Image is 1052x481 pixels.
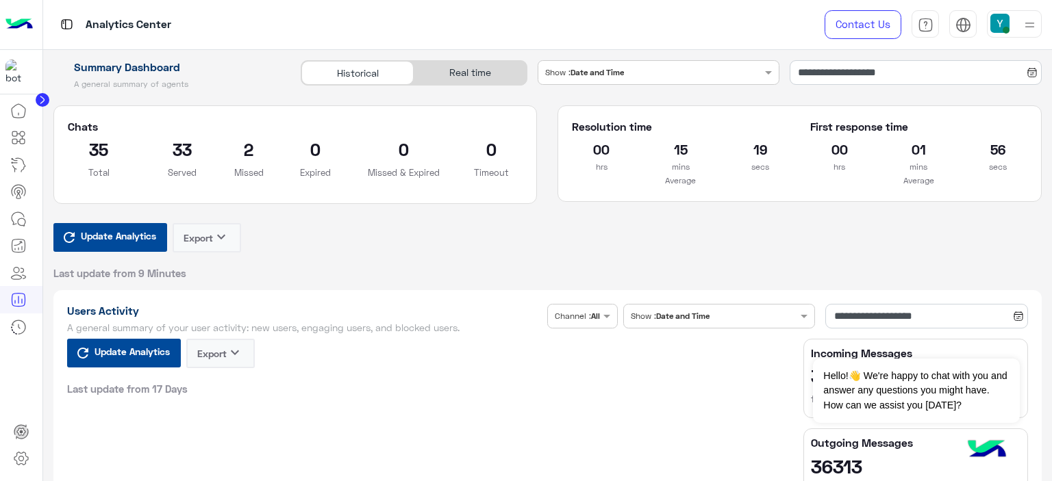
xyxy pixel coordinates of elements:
[811,392,1020,406] h6: from [DATE] To [DATE]
[368,138,440,160] h2: 0
[968,160,1027,174] p: secs
[571,67,624,77] b: Date and Time
[284,166,347,179] p: Expired
[53,79,286,90] h5: A general summary of agents
[810,174,1027,187] p: Average
[810,120,1027,133] h5: First response time
[811,436,1020,450] h5: Outgoing Messages
[186,339,255,368] button: Exportkeyboard_arrow_down
[460,138,523,160] h2: 0
[572,174,789,187] p: Average
[68,120,523,133] h5: Chats
[572,160,631,174] p: hrs
[656,311,710,321] b: Date and Time
[5,60,30,84] img: 317874714732967
[5,10,33,39] img: Logo
[460,166,523,179] p: Timeout
[825,10,901,39] a: Contact Us
[918,17,934,33] img: tab
[912,10,939,39] a: tab
[811,346,1020,360] h5: Incoming Messages
[414,61,526,85] div: Real time
[234,166,264,179] p: Missed
[67,382,188,395] span: Last update from 17 Days
[572,138,631,160] h2: 00
[67,339,181,367] button: Update Analytics
[889,138,948,160] h2: 01
[811,455,1020,477] h2: 36313
[1021,16,1038,34] img: profile
[968,138,1027,160] h2: 56
[151,166,214,179] p: Served
[810,138,869,160] h2: 00
[731,160,790,174] p: secs
[811,365,1020,387] h2: 31017
[813,359,1019,423] span: Hello!👋 We're happy to chat with you and answer any questions you might have. How can we assist y...
[86,16,171,34] p: Analytics Center
[77,226,160,245] span: Update Analytics
[301,61,414,85] div: Historical
[67,322,542,333] h5: A general summary of your user activity: new users, engaging users, and blocked users.
[990,14,1010,33] img: userImage
[234,138,264,160] h2: 2
[810,160,869,174] p: hrs
[227,344,243,361] i: keyboard_arrow_down
[651,138,710,160] h2: 15
[651,160,710,174] p: mins
[963,426,1011,474] img: hulul-logo.png
[67,304,542,317] h1: Users Activity
[591,311,600,321] b: All
[572,120,789,133] h5: Resolution time
[284,138,347,160] h2: 0
[68,166,131,179] p: Total
[889,160,948,174] p: mins
[53,266,186,280] span: Last update from 9 Minutes
[151,138,214,160] h2: 33
[91,342,173,361] span: Update Analytics
[955,17,971,33] img: tab
[58,16,75,33] img: tab
[53,60,286,74] h1: Summary Dashboard
[213,229,229,245] i: keyboard_arrow_down
[53,223,167,252] button: Update Analytics
[68,138,131,160] h2: 35
[368,166,440,179] p: Missed & Expired
[731,138,790,160] h2: 19
[173,223,241,252] button: Exportkeyboard_arrow_down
